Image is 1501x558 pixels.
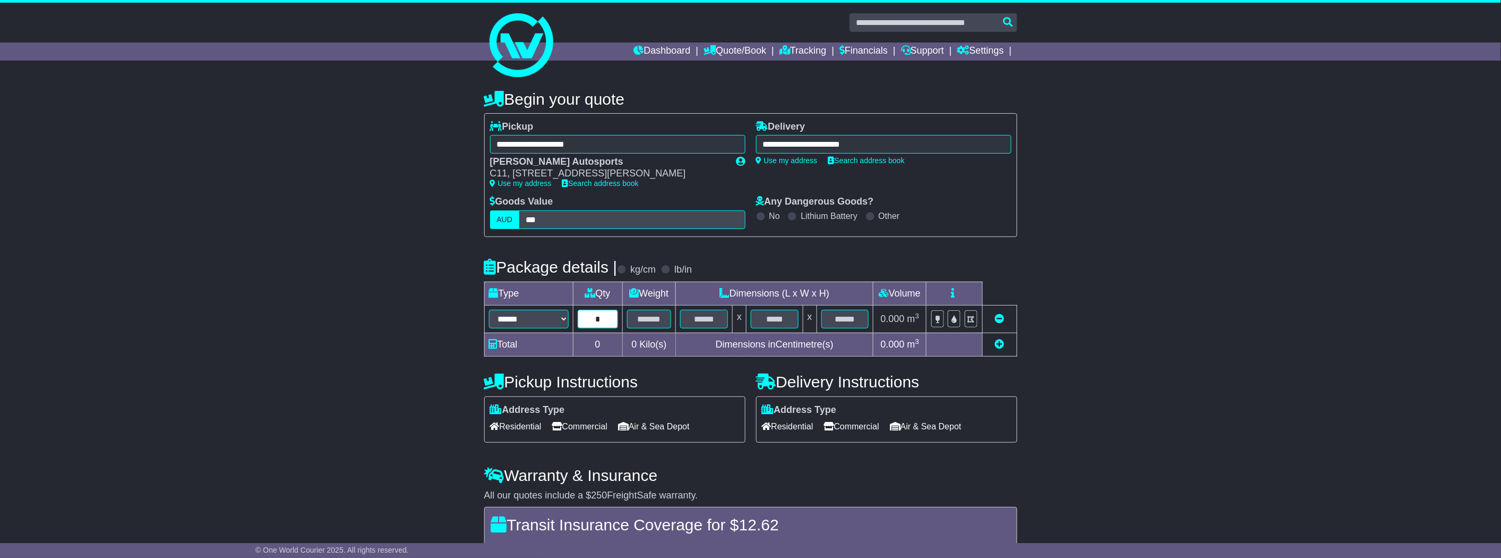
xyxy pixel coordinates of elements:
[801,211,857,221] label: Lithium Battery
[733,305,747,333] td: x
[618,418,690,435] span: Air & Sea Depot
[484,333,573,356] td: Total
[490,196,553,208] label: Goods Value
[490,210,520,229] label: AUD
[484,258,617,276] h4: Package details |
[676,333,873,356] td: Dimensions in Centimetre(s)
[756,196,874,208] label: Any Dangerous Goods?
[828,156,905,165] a: Search address book
[907,314,920,324] span: m
[824,418,879,435] span: Commercial
[630,264,656,276] label: kg/cm
[879,211,900,221] label: Other
[901,43,944,61] a: Support
[803,305,817,333] td: x
[762,404,837,416] label: Address Type
[704,43,766,61] a: Quote/Book
[756,156,818,165] a: Use my address
[995,314,1005,324] a: Remove this item
[881,314,905,324] span: 0.000
[957,43,1004,61] a: Settings
[779,43,826,61] a: Tracking
[490,418,542,435] span: Residential
[756,373,1017,391] h4: Delivery Instructions
[890,418,962,435] span: Air & Sea Depot
[491,516,1010,534] h4: Transit Insurance Coverage for $
[995,339,1005,350] a: Add new item
[907,339,920,350] span: m
[634,43,691,61] a: Dashboard
[562,179,639,188] a: Search address book
[676,282,873,305] td: Dimensions (L x W x H)
[484,467,1017,484] h4: Warranty & Insurance
[490,179,552,188] a: Use my address
[490,168,726,180] div: C11, [STREET_ADDRESS][PERSON_NAME]
[873,282,927,305] td: Volume
[490,121,534,133] label: Pickup
[622,282,676,305] td: Weight
[915,337,920,345] sup: 3
[756,121,805,133] label: Delivery
[739,516,779,534] span: 12.62
[881,339,905,350] span: 0.000
[484,490,1017,502] div: All our quotes include a $ FreightSafe warranty.
[490,156,726,168] div: [PERSON_NAME] Autosports
[484,373,745,391] h4: Pickup Instructions
[839,43,888,61] a: Financials
[484,90,1017,108] h4: Begin your quote
[255,546,409,554] span: © One World Courier 2025. All rights reserved.
[915,312,920,320] sup: 3
[591,490,607,501] span: 250
[622,333,676,356] td: Kilo(s)
[552,418,607,435] span: Commercial
[769,211,780,221] label: No
[573,282,622,305] td: Qty
[762,418,813,435] span: Residential
[573,333,622,356] td: 0
[631,339,637,350] span: 0
[674,264,692,276] label: lb/in
[484,282,573,305] td: Type
[490,404,565,416] label: Address Type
